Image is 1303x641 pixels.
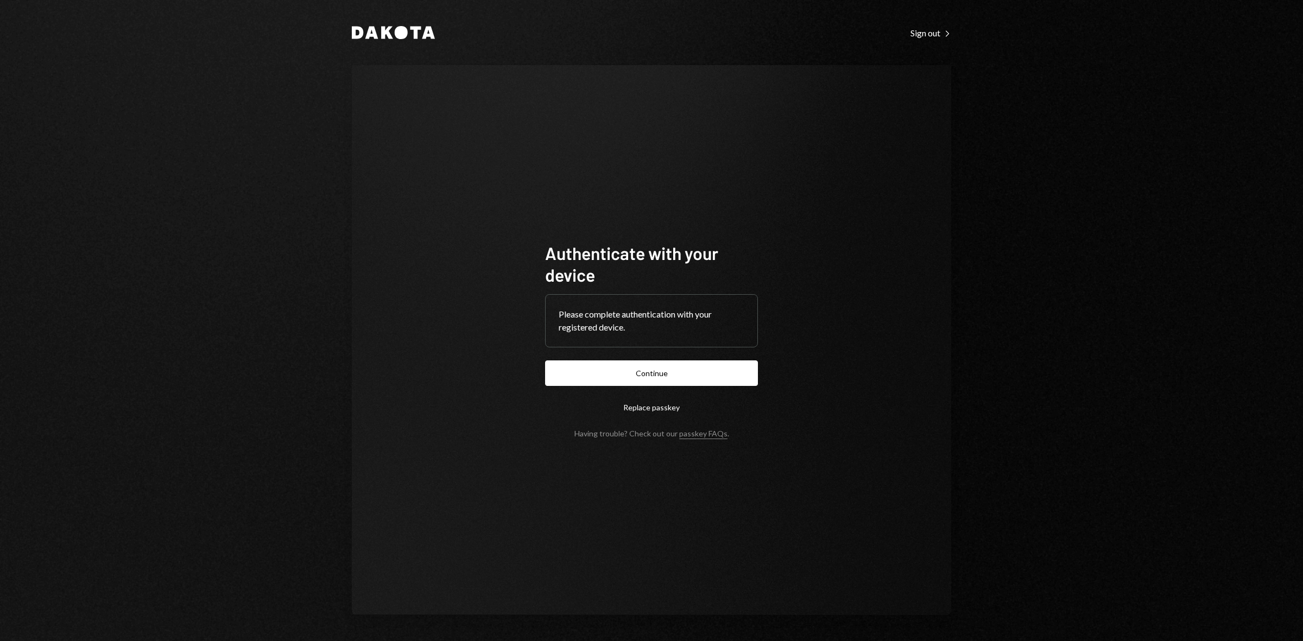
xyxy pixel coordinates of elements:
div: Sign out [910,28,951,39]
button: Replace passkey [545,395,758,420]
div: Having trouble? Check out our . [574,429,729,438]
div: Please complete authentication with your registered device. [559,308,744,334]
a: Sign out [910,27,951,39]
button: Continue [545,360,758,386]
a: passkey FAQs [679,429,728,439]
h1: Authenticate with your device [545,242,758,285]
